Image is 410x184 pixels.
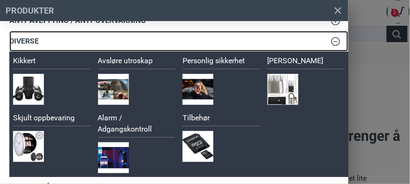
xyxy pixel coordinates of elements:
a: Diverse [9,31,348,52]
img: Skjult oppbevaring [13,131,44,162]
img: Dirkesett [268,74,298,105]
img: Personlig sikkerhet [183,74,213,105]
img: Tilbehør [183,131,213,162]
img: Avsløre utroskap [98,74,129,105]
a: Personlig sikkerhet [183,55,260,69]
img: Kikkert [13,74,44,105]
span: Diverse [9,36,39,47]
a: Skjult oppbevaring [13,112,91,126]
a: [PERSON_NAME] [268,55,345,69]
img: Alarm / Adgangskontroll [98,142,129,173]
a: Avsløre utroskap [98,55,176,69]
a: Kikkert [13,55,91,69]
a: Tilbehør [183,112,260,126]
a: Alarm / Adgangskontroll [98,112,176,138]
